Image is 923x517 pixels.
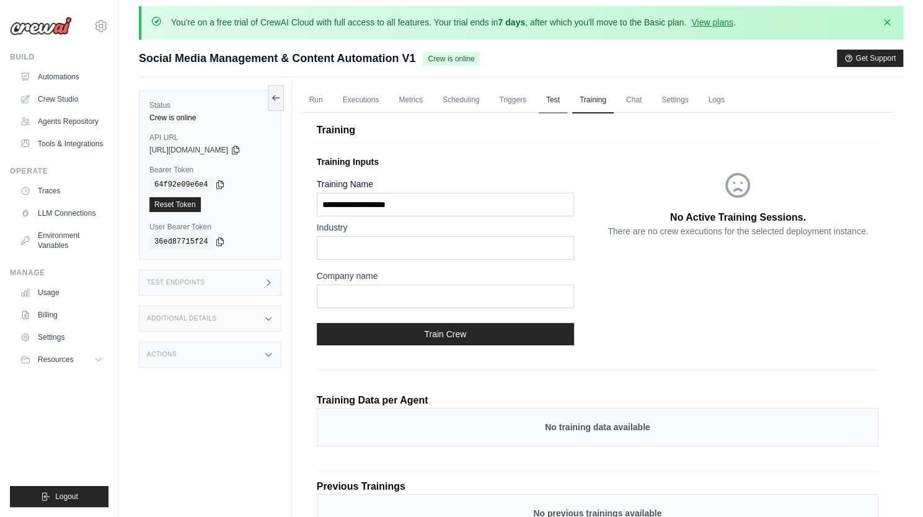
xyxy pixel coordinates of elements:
[147,279,205,286] h3: Test Endpoints
[330,421,865,433] p: No training data available
[317,178,574,190] label: Training Name
[171,16,736,29] p: You're on a free trial of CrewAI Cloud with full access to all features. Your trial ends in , aft...
[10,17,72,35] img: Logo
[15,134,108,154] a: Tools & Integrations
[317,123,878,138] p: Training
[15,181,108,201] a: Traces
[691,17,733,27] a: View plans
[317,156,598,168] p: Training Inputs
[149,113,271,123] div: Crew is online
[149,100,271,110] label: Status
[149,197,201,212] a: Reset Token
[38,355,73,365] span: Resources
[15,89,108,109] a: Crew Studio
[149,165,271,175] label: Bearer Token
[10,166,108,176] div: Operate
[498,17,525,27] strong: 7 days
[435,87,487,113] a: Scheduling
[10,52,108,62] div: Build
[670,210,806,225] p: No Active Training Sessions.
[149,133,271,143] label: API URL
[539,87,567,113] a: Test
[572,87,614,113] a: Training
[701,87,732,113] a: Logs
[147,315,216,322] h3: Additional Details
[15,327,108,347] a: Settings
[15,226,108,255] a: Environment Variables
[10,486,108,507] button: Logout
[15,203,108,223] a: LLM Connections
[55,492,78,502] span: Logout
[149,234,213,249] code: 36ed87715f24
[149,177,213,192] code: 64f92e09e6e4
[139,50,415,67] span: Social Media Management & Content Automation V1
[861,457,923,517] iframe: Chat Widget
[317,221,574,234] label: Industry
[147,351,177,358] h3: Actions
[15,350,108,369] button: Resources
[302,87,330,113] a: Run
[837,50,903,67] button: Get Support
[317,479,878,494] p: Previous Trainings
[10,268,108,278] div: Manage
[317,393,428,408] p: Training Data per Agent
[492,87,534,113] a: Triggers
[15,305,108,325] a: Billing
[15,283,108,303] a: Usage
[149,145,228,155] span: [URL][DOMAIN_NAME]
[317,323,574,345] button: Train Crew
[391,87,430,113] a: Metrics
[15,112,108,131] a: Agents Repository
[15,67,108,87] a: Automations
[607,225,868,237] p: There are no crew executions for the selected deployment instance.
[654,87,696,113] a: Settings
[317,270,574,282] label: Company name
[423,52,479,66] span: Crew is online
[149,222,271,232] label: User Bearer Token
[335,87,387,113] a: Executions
[619,87,649,113] a: Chat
